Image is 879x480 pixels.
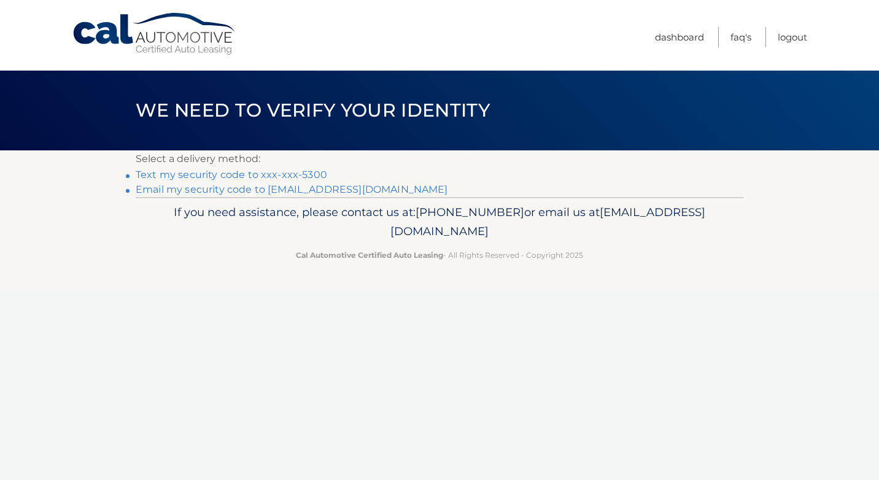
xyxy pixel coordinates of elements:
a: Dashboard [655,27,704,47]
a: Cal Automotive [72,12,238,56]
p: Select a delivery method: [136,150,743,168]
span: [PHONE_NUMBER] [416,205,524,219]
p: If you need assistance, please contact us at: or email us at [144,203,735,242]
a: Logout [778,27,807,47]
span: We need to verify your identity [136,99,490,122]
a: Text my security code to xxx-xxx-5300 [136,169,327,180]
strong: Cal Automotive Certified Auto Leasing [296,250,443,260]
a: Email my security code to [EMAIL_ADDRESS][DOMAIN_NAME] [136,184,448,195]
a: FAQ's [730,27,751,47]
p: - All Rights Reserved - Copyright 2025 [144,249,735,261]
